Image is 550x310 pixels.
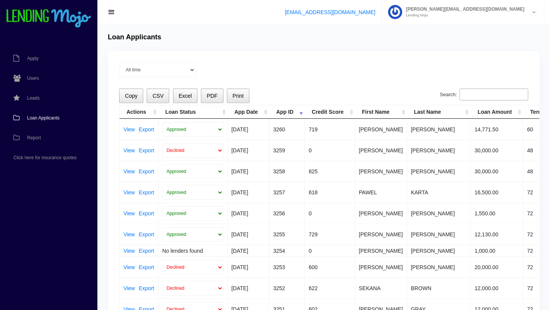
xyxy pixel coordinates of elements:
td: [DATE] [228,245,269,257]
td: [DATE] [228,278,269,299]
td: 0 [305,203,355,224]
td: 3254 [269,245,305,257]
td: [DATE] [228,140,269,161]
td: BROWN [407,278,471,299]
td: [PERSON_NAME] [407,245,471,257]
td: [DATE] [228,224,269,245]
h4: Loan Applicants [108,33,161,42]
a: Export [139,169,154,174]
td: 0 [305,140,355,161]
button: Copy [119,89,143,103]
a: Export [139,148,154,153]
button: Print [227,89,249,103]
th: Last Name: activate to sort column ascending [407,105,471,119]
td: [PERSON_NAME] [407,161,471,182]
span: Users [27,76,39,81]
td: 3258 [269,161,305,182]
a: View [123,148,135,153]
a: Export [139,190,154,195]
a: View [123,169,135,174]
span: Copy [125,93,137,99]
td: 0 [305,245,355,257]
th: Credit Score: activate to sort column ascending [305,105,355,119]
button: CSV [147,89,169,103]
td: 729 [305,224,355,245]
span: Click here for insurance quotes [13,155,76,160]
span: Apply [27,56,39,61]
td: [PERSON_NAME] [355,224,407,245]
a: Export [139,232,154,237]
td: [PERSON_NAME] [407,203,471,224]
td: [PERSON_NAME] [355,203,407,224]
td: 3256 [269,203,305,224]
td: [DATE] [228,119,269,140]
td: [DATE] [228,203,269,224]
td: 30,000.00 [471,161,523,182]
td: PAWEL [355,182,407,203]
td: [PERSON_NAME] [407,257,471,278]
span: Print [233,93,244,99]
td: [PERSON_NAME] [407,224,471,245]
th: First Name: activate to sort column ascending [355,105,407,119]
td: SEKANA [355,278,407,299]
a: View [123,265,135,270]
span: Leads [27,96,40,100]
td: 622 [305,278,355,299]
td: 3255 [269,224,305,245]
td: 825 [305,161,355,182]
a: View [123,286,135,291]
button: PDF [201,89,223,103]
td: 3260 [269,119,305,140]
span: [PERSON_NAME][EMAIL_ADDRESS][DOMAIN_NAME] [402,7,524,11]
td: 719 [305,119,355,140]
td: 3252 [269,278,305,299]
td: 600 [305,257,355,278]
a: Export [139,286,154,291]
label: Search: [440,89,528,101]
a: View [123,190,135,195]
th: Loan Status: activate to sort column ascending [159,105,228,119]
td: [PERSON_NAME] [355,140,407,161]
small: Lending Mojo [402,13,524,17]
td: [DATE] [228,182,269,203]
td: 3259 [269,140,305,161]
th: App ID: activate to sort column ascending [269,105,305,119]
td: 16,500.00 [471,182,523,203]
span: Loan Applicants [27,116,60,120]
td: [PERSON_NAME] [355,119,407,140]
th: Actions: activate to sort column ascending [120,105,159,119]
span: Excel [179,93,192,99]
span: Report [27,136,41,140]
a: [EMAIL_ADDRESS][DOMAIN_NAME] [285,9,375,15]
td: 1,000.00 [471,245,523,257]
td: [DATE] [228,161,269,182]
a: Export [139,127,154,132]
td: [PERSON_NAME] [355,257,407,278]
span: PDF [207,93,217,99]
td: 12,130.00 [471,224,523,245]
img: logo-small.png [6,9,92,28]
td: No lenders found [159,245,228,257]
td: 30,000.00 [471,140,523,161]
td: [PERSON_NAME] [407,119,471,140]
td: [PERSON_NAME] [407,140,471,161]
td: 12,000.00 [471,278,523,299]
td: 3253 [269,257,305,278]
img: Profile image [388,5,402,19]
span: CSV [152,93,163,99]
td: [DATE] [228,257,269,278]
a: View [123,211,135,216]
button: Excel [173,89,198,103]
td: 20,000.00 [471,257,523,278]
a: Export [139,211,154,216]
th: Loan Amount: activate to sort column ascending [471,105,523,119]
a: View [123,232,135,237]
a: Export [139,265,154,270]
td: 3257 [269,182,305,203]
a: Export [139,248,154,253]
td: [PERSON_NAME] [355,161,407,182]
a: View [123,127,135,132]
td: 618 [305,182,355,203]
a: View [123,248,135,253]
th: App Date: activate to sort column ascending [228,105,269,119]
